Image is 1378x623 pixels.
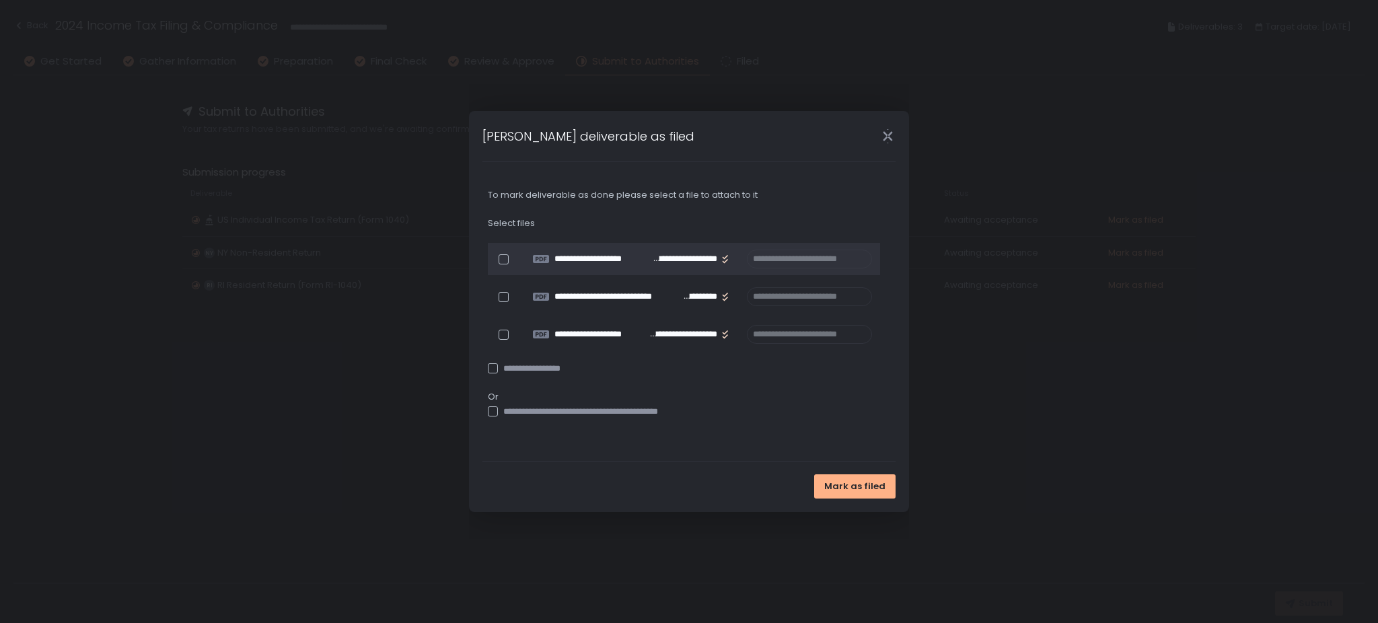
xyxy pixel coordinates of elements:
[866,129,909,144] div: Close
[824,480,885,492] span: Mark as filed
[488,217,890,229] div: Select files
[814,474,896,499] button: Mark as filed
[488,391,890,403] span: Or
[488,189,890,201] div: To mark deliverable as done please select a file to attach to it
[482,127,694,145] h1: [PERSON_NAME] deliverable as filed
